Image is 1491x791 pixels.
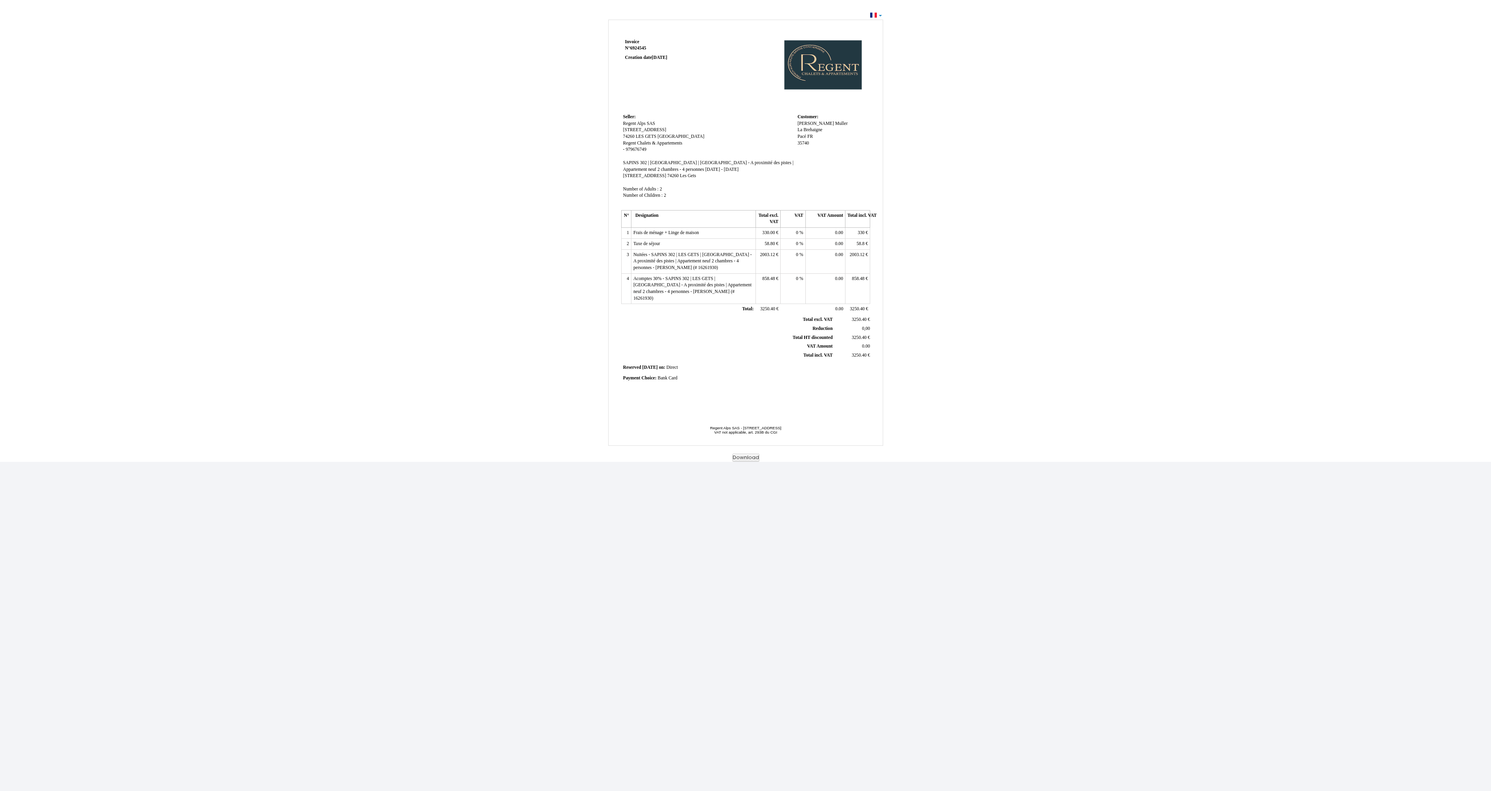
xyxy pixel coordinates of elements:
span: 3250.40 [852,317,867,322]
button: Download [732,454,759,462]
span: 35740 [798,141,809,146]
td: % [781,228,805,239]
th: VAT [781,210,805,227]
span: Number of Children : [623,193,663,198]
th: Designation [631,210,756,227]
span: 0.00 [835,306,843,311]
span: VAT Amount [807,344,832,349]
span: La Brehaigne [798,127,822,132]
span: 0.00 [835,276,843,281]
span: [DATE] [652,55,667,60]
span: Bank Card [658,375,677,381]
td: € [845,228,870,239]
span: Number of Adults : [623,187,659,192]
span: Taxe de séjour [633,241,660,246]
td: % [781,273,805,304]
th: VAT Amount [805,210,845,227]
td: € [756,304,780,315]
span: 0.00 [835,230,843,235]
th: Total excl. VAT [756,210,780,227]
td: % [781,238,805,249]
span: VAT not applicable, art. 293B du CGI [714,430,777,434]
span: 2003.12 [850,252,865,257]
span: Muller [835,121,848,126]
td: € [845,304,870,315]
td: 3 [621,249,631,273]
span: 3250.40 [850,306,865,311]
span: 0.00 [835,252,843,257]
td: € [834,333,871,342]
span: Chalets & Appartements [637,141,682,146]
span: 979676749 [626,147,646,152]
img: logo [781,39,868,98]
span: Acomptes 30% - SAPINS 302 | LES GETS | [GEOGRAPHIC_DATA] - A proximité des pistes | Appartement n... [633,276,752,301]
span: 330.00 [762,230,775,235]
td: € [756,273,780,304]
span: 0 [796,276,798,281]
span: on: [659,365,665,370]
strong: N° [625,45,719,51]
span: [STREET_ADDRESS] [623,173,666,178]
span: Reserved [623,365,641,370]
span: 74260 [667,173,679,178]
td: € [756,249,780,273]
span: Customer: [798,114,818,119]
td: 1 [621,228,631,239]
span: Regent Alps SAS [623,121,655,126]
span: FR [807,134,813,139]
span: Nuitées - SAPINS 302 | LES GETS | [GEOGRAPHIC_DATA] - A proximité des pistes | Appartement neuf 2... [633,252,752,270]
span: 3250.40 [852,353,867,358]
td: % [781,249,805,273]
th: Total incl. VAT [845,210,870,227]
span: Pacé [798,134,806,139]
span: [PERSON_NAME] [798,121,834,126]
td: € [834,351,871,360]
span: 2003.12 [760,252,775,257]
span: 74260 [623,134,635,139]
span: Frais de ménage + Linge de maison [633,230,699,235]
td: € [845,238,870,249]
span: [DATE] [642,365,658,370]
th: N° [621,210,631,227]
span: 330 [858,230,865,235]
span: 58.80 [765,241,775,246]
span: SAPINS 302 | [GEOGRAPHIC_DATA] | [GEOGRAPHIC_DATA] - A proximité des pistes | Appartement neuf 2 ... [623,160,794,172]
td: 2 [621,238,631,249]
span: [DATE] - [DATE] [705,167,739,172]
td: € [845,273,870,304]
span: 6924545 [630,46,646,51]
span: 0 [796,241,798,246]
span: Payment Choice: [623,375,657,381]
td: € [845,249,870,273]
span: 858.48 [852,276,865,281]
span: [GEOGRAPHIC_DATA] [658,134,704,139]
span: - [623,147,625,152]
span: Les Gets [680,173,696,178]
span: Regent [623,141,636,146]
span: 0 [796,252,798,257]
span: Total incl. VAT [803,353,833,358]
span: 2 [664,193,666,198]
span: 3250.40 [852,335,867,340]
td: € [756,238,780,249]
span: 0.00 [835,241,843,246]
strong: Creation date [625,55,668,60]
span: 0 [796,230,798,235]
span: 58.8 [856,241,864,246]
td: € [756,228,780,239]
span: 0.00 [862,344,870,349]
span: Seller: [623,114,636,119]
span: Invoice [625,39,639,44]
span: 0,00 [862,326,870,331]
td: € [834,315,871,324]
span: Reduction [812,326,832,331]
span: Total excl. VAT [803,317,833,322]
td: 4 [621,273,631,304]
span: 3250.40 [760,306,775,311]
span: 858.48 [762,276,775,281]
span: [STREET_ADDRESS] [623,127,666,132]
span: Direct [666,365,678,370]
span: Regent Alps SAS - [STREET_ADDRESS] [710,426,781,430]
span: Total HT discounted [792,335,832,340]
span: Total: [742,306,754,311]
